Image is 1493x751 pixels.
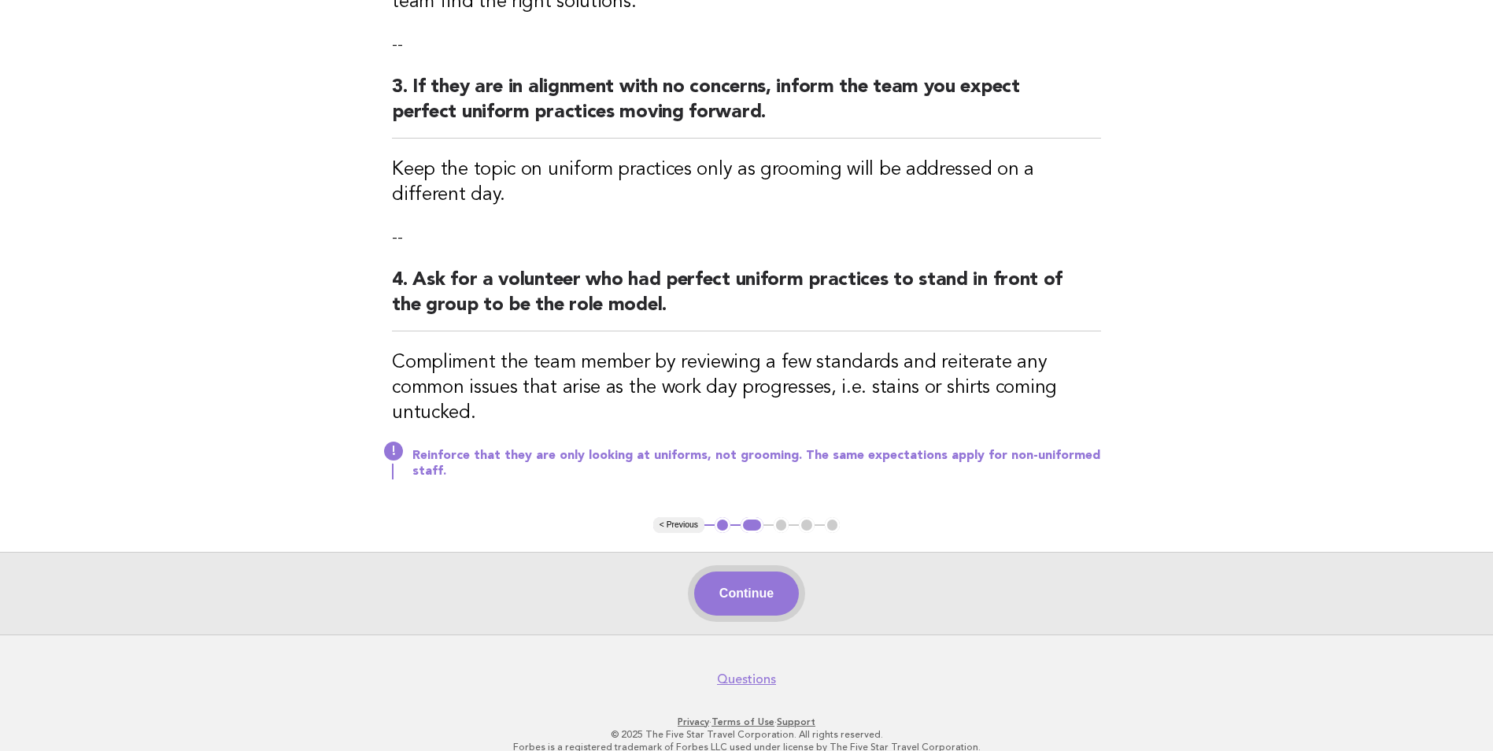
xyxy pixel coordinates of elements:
[653,517,704,533] button: < Previous
[412,448,1101,479] p: Reinforce that they are only looking at uniforms, not grooming. The same expectations apply for n...
[717,671,776,687] a: Questions
[392,75,1101,139] h2: 3. If they are in alignment with no concerns, inform the team you expect perfect uniform practice...
[678,716,709,727] a: Privacy
[711,716,774,727] a: Terms of Use
[741,517,763,533] button: 2
[392,350,1101,426] h3: Compliment the team member by reviewing a few standards and reiterate any common issues that aris...
[392,227,1101,249] p: --
[265,728,1229,741] p: © 2025 The Five Star Travel Corporation. All rights reserved.
[265,716,1229,728] p: · ·
[392,268,1101,331] h2: 4. Ask for a volunteer who had perfect uniform practices to stand in front of the group to be the...
[777,716,815,727] a: Support
[715,517,730,533] button: 1
[392,157,1101,208] h3: Keep the topic on uniform practices only as grooming will be addressed on a different day.
[392,34,1101,56] p: --
[694,572,799,616] button: Continue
